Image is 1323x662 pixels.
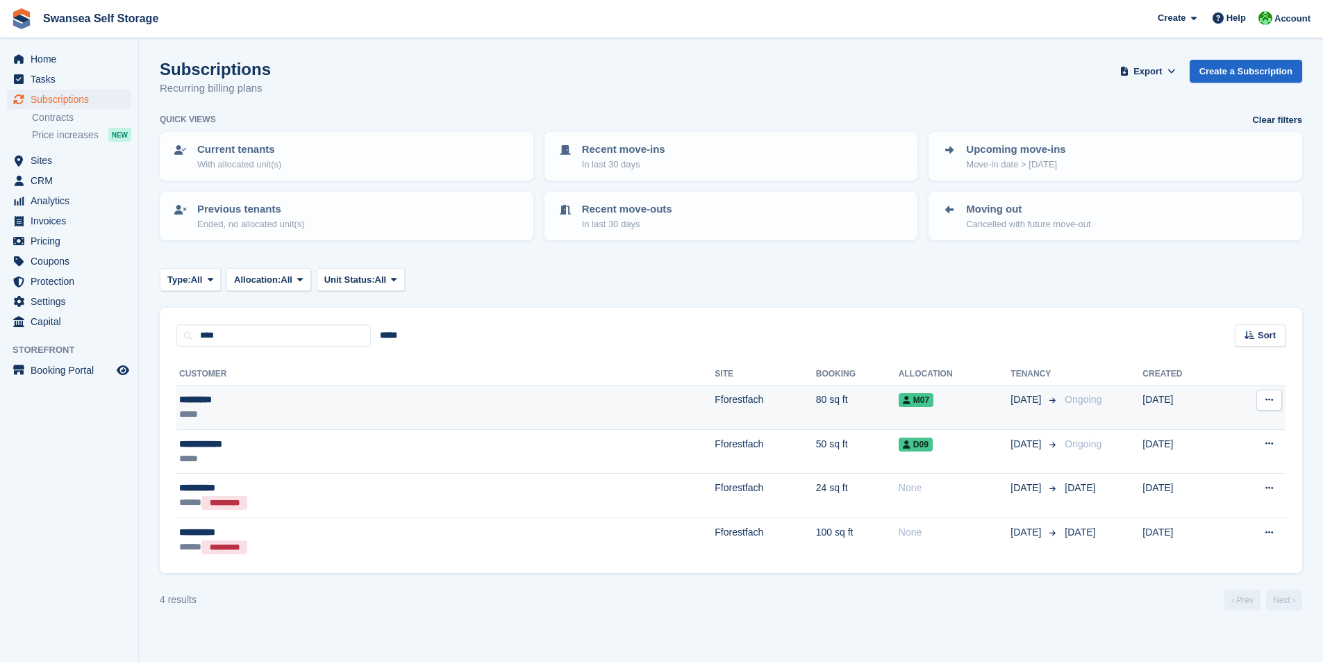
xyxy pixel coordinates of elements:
span: [DATE] [1065,482,1095,493]
span: Sites [31,151,114,170]
span: Storefront [13,343,138,357]
a: Create a Subscription [1190,60,1302,83]
a: Price increases NEW [32,127,131,142]
a: menu [7,361,131,380]
img: Andrew Robbins [1258,11,1272,25]
span: Type: [167,273,191,287]
a: menu [7,231,131,251]
th: Site [715,363,815,386]
span: All [191,273,203,287]
span: [DATE] [1010,392,1044,407]
span: Sort [1258,329,1276,342]
p: Cancelled with future move-out [966,217,1090,231]
p: With allocated unit(s) [197,158,281,172]
a: Previous [1224,590,1260,611]
td: [DATE] [1142,474,1225,518]
th: Customer [176,363,715,386]
span: Account [1274,12,1310,26]
h1: Subscriptions [160,60,271,78]
p: Recent move-ins [582,142,665,158]
img: stora-icon-8386f47178a22dfd0bd8f6a31ec36ba5ce8667c1dd55bd0f319d3a0aa187defe.svg [11,8,32,29]
p: In last 30 days [582,158,665,172]
span: Pricing [31,231,114,251]
td: 24 sq ft [816,474,899,518]
a: menu [7,272,131,291]
span: Settings [31,292,114,311]
div: NEW [108,128,131,142]
td: 80 sq ft [816,386,899,430]
a: menu [7,90,131,109]
td: [DATE] [1142,386,1225,430]
div: None [899,481,1011,495]
nav: Page [1222,590,1305,611]
td: [DATE] [1142,518,1225,561]
p: Move-in date > [DATE] [966,158,1065,172]
a: Previous tenants Ended, no allocated unit(s) [161,193,532,239]
a: Clear filters [1252,113,1302,127]
h6: Quick views [160,113,216,126]
a: Recent move-ins In last 30 days [546,133,917,179]
th: Created [1142,363,1225,386]
span: Allocation: [234,273,281,287]
p: Recent move-outs [582,201,672,217]
a: Current tenants With allocated unit(s) [161,133,532,179]
span: [DATE] [1065,527,1095,538]
span: [DATE] [1010,525,1044,540]
a: Upcoming move-ins Move-in date > [DATE] [930,133,1301,179]
a: Recent move-outs In last 30 days [546,193,917,239]
span: Export [1133,65,1162,78]
span: Tasks [31,69,114,89]
a: menu [7,69,131,89]
a: Moving out Cancelled with future move-out [930,193,1301,239]
a: menu [7,292,131,311]
td: Fforestfach [715,474,815,518]
div: None [899,525,1011,540]
a: Contracts [32,111,131,124]
span: Analytics [31,191,114,210]
span: Ongoing [1065,394,1101,405]
span: Ongoing [1065,438,1101,449]
span: D09 [899,438,933,452]
span: [DATE] [1010,437,1044,452]
th: Booking [816,363,899,386]
span: Home [31,49,114,69]
a: menu [7,49,131,69]
span: Price increases [32,129,99,142]
p: Upcoming move-ins [966,142,1065,158]
button: Type: All [160,268,221,291]
td: [DATE] [1142,429,1225,474]
a: menu [7,191,131,210]
td: Fforestfach [715,518,815,561]
p: Moving out [966,201,1090,217]
span: All [281,273,292,287]
th: Allocation [899,363,1011,386]
button: Allocation: All [226,268,311,291]
a: Swansea Self Storage [38,7,164,30]
td: 100 sq ft [816,518,899,561]
span: Subscriptions [31,90,114,109]
span: Help [1226,11,1246,25]
button: Unit Status: All [317,268,405,291]
span: M07 [899,393,933,407]
a: Preview store [115,362,131,379]
p: In last 30 days [582,217,672,231]
span: Capital [31,312,114,331]
p: Previous tenants [197,201,305,217]
span: Booking Portal [31,361,114,380]
a: menu [7,251,131,271]
span: Unit Status: [324,273,375,287]
th: Tenancy [1010,363,1059,386]
p: Ended, no allocated unit(s) [197,217,305,231]
a: Next [1266,590,1302,611]
span: [DATE] [1010,481,1044,495]
span: Invoices [31,211,114,231]
span: All [375,273,387,287]
a: menu [7,312,131,331]
td: 50 sq ft [816,429,899,474]
a: menu [7,211,131,231]
p: Current tenants [197,142,281,158]
td: Fforestfach [715,386,815,430]
td: Fforestfach [715,429,815,474]
span: Create [1158,11,1185,25]
button: Export [1117,60,1179,83]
